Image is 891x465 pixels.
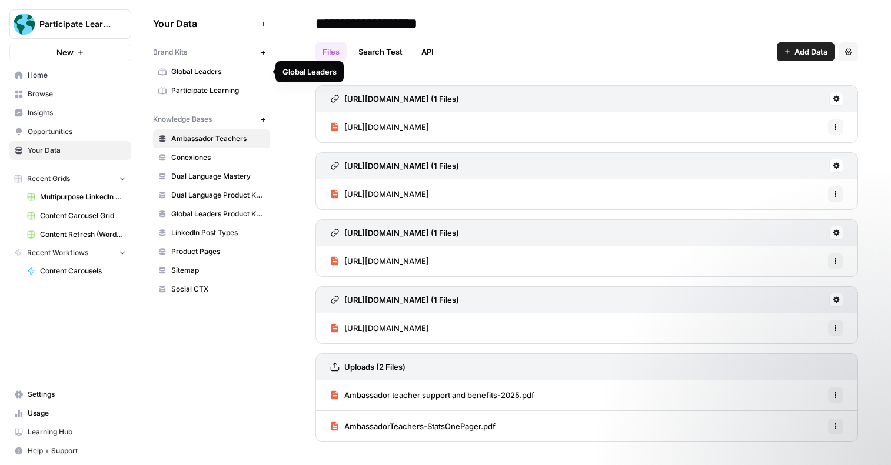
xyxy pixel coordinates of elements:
h3: [URL][DOMAIN_NAME] (1 Files) [344,294,459,306]
div: Global Leaders [282,66,337,78]
a: Search Test [351,42,410,61]
span: Recent Grids [27,173,70,184]
h3: [URL][DOMAIN_NAME] (1 Files) [344,227,459,239]
span: Global Leaders Product Knowledge [171,209,265,219]
span: Settings [28,389,126,400]
span: [URL][DOMAIN_NAME] [344,121,429,133]
a: LinkedIn Post Types [153,223,270,242]
span: LinkedIn Post Types [171,228,265,238]
span: Browse [28,89,126,99]
span: Product Pages [171,246,265,257]
a: [URL][DOMAIN_NAME] [330,179,429,209]
span: Learning Hub [28,427,126,437]
span: Conexiones [171,152,265,163]
span: Content Carousel Grid [40,210,126,221]
span: Add Data [794,46,827,58]
span: [URL][DOMAIN_NAME] [344,255,429,267]
a: [URL][DOMAIN_NAME] [330,313,429,343]
a: Uploads (2 Files) [330,354,405,380]
span: Global Leaders [171,66,265,77]
button: New [9,44,131,61]
button: Help + Support [9,441,131,460]
span: Sitemap [171,265,265,276]
h3: [URL][DOMAIN_NAME] (1 Files) [344,160,459,172]
a: Global Leaders [153,62,270,81]
img: Participate Learning Logo [14,14,35,35]
span: New [56,46,74,58]
span: Recent Workflows [27,247,88,258]
a: Global Leaders Product Knowledge [153,205,270,223]
a: Your Data [9,141,131,160]
span: Content Refresh (Wordpress) [40,229,126,240]
button: Recent Grids [9,170,131,188]
a: Files [315,42,347,61]
span: Help + Support [28,446,126,456]
span: Your Data [28,145,126,156]
a: Insights [9,103,131,122]
span: Brand Kits [153,47,187,58]
span: Your Data [153,16,256,31]
span: [URL][DOMAIN_NAME] [344,322,429,334]
a: Browse [9,85,131,103]
a: Dual Language Product Knowledge [153,186,270,205]
span: Social CTX [171,284,265,295]
a: Learning Hub [9,423,131,441]
a: Ambassador teacher support and benefits-2025.pdf [330,380,534,410]
h3: Uploads (2 Files) [344,361,405,373]
a: API [414,42,441,61]
a: Content Carousel Grid [22,206,131,225]
a: AmbassadorTeachers-StatsOnePager.pdf [330,411,496,441]
span: Opportunities [28,126,126,137]
a: Settings [9,385,131,404]
button: Recent Workflows [9,244,131,262]
h3: [URL][DOMAIN_NAME] (1 Files) [344,93,459,105]
span: Ambassador Teachers [171,133,265,144]
a: Multipurpose LinkedIn Workflow Grid [22,188,131,206]
a: Opportunities [9,122,131,141]
a: [URL][DOMAIN_NAME] (1 Files) [330,153,459,179]
a: Conexiones [153,148,270,167]
a: [URL][DOMAIN_NAME] [330,112,429,142]
span: Participate Learning [171,85,265,96]
a: Participate Learning [153,81,270,100]
a: Ambassador Teachers [153,129,270,148]
a: [URL][DOMAIN_NAME] [330,246,429,276]
a: [URL][DOMAIN_NAME] (1 Files) [330,287,459,313]
span: [URL][DOMAIN_NAME] [344,188,429,200]
span: Dual Language Mastery [171,171,265,182]
span: Usage [28,408,126,419]
a: Usage [9,404,131,423]
a: Social CTX [153,280,270,299]
span: Knowledge Bases [153,114,212,125]
a: Product Pages [153,242,270,261]
a: [URL][DOMAIN_NAME] (1 Files) [330,86,459,112]
button: Add Data [777,42,835,61]
span: Dual Language Product Knowledge [171,190,265,200]
span: Content Carousels [40,266,126,276]
a: Sitemap [153,261,270,280]
a: Dual Language Mastery [153,167,270,186]
span: Multipurpose LinkedIn Workflow Grid [40,192,126,202]
a: Home [9,66,131,85]
span: Insights [28,108,126,118]
span: Ambassador teacher support and benefits-2025.pdf [344,389,534,401]
span: Participate Learning [39,18,111,30]
span: Home [28,70,126,81]
span: AmbassadorTeachers-StatsOnePager.pdf [344,420,496,432]
a: Content Carousels [22,262,131,280]
button: Workspace: Participate Learning [9,9,131,39]
a: Content Refresh (Wordpress) [22,225,131,244]
a: [URL][DOMAIN_NAME] (1 Files) [330,220,459,246]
